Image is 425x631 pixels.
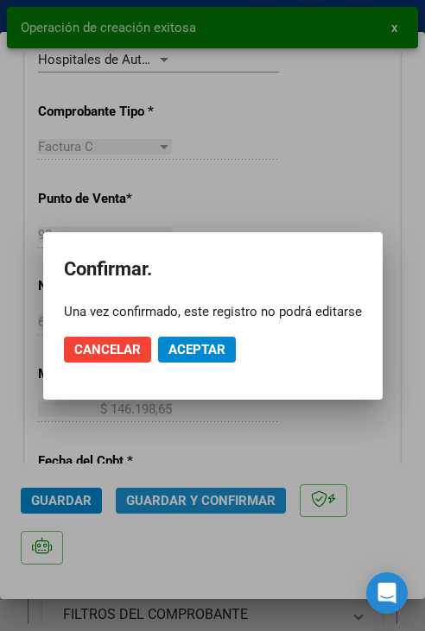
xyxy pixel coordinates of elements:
span: Cancelar [74,342,141,357]
div: Una vez confirmado, este registro no podrá editarse [64,303,362,320]
div: Open Intercom Messenger [366,572,408,614]
button: Cancelar [64,337,151,363]
button: Aceptar [158,337,236,363]
span: Aceptar [168,342,225,357]
h2: Confirmar. [64,253,362,286]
